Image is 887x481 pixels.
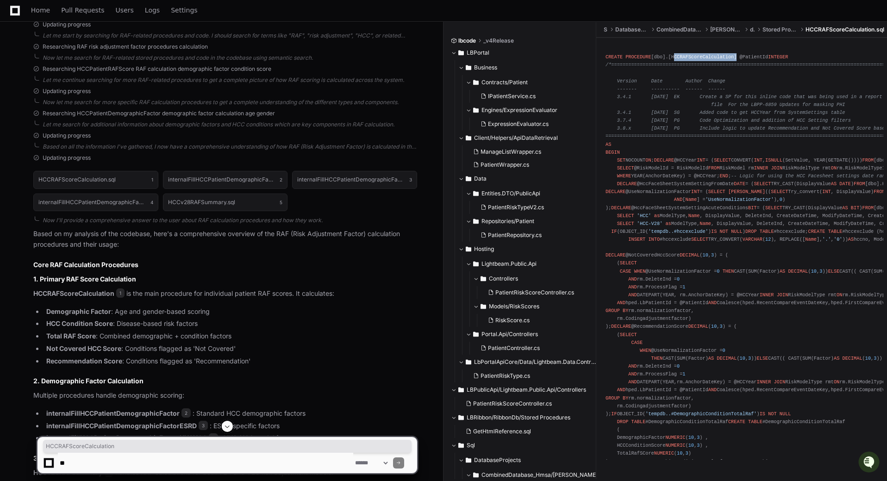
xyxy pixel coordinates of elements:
span: LBRibbon/RibbonDb/Stored Procedures [467,414,570,421]
span: CASE [620,269,631,274]
span: NOT [719,229,728,234]
span: Models/RiskScores [489,303,539,310]
span: 10 [811,269,817,274]
span: SELECT [617,221,634,226]
span: SELECT [708,189,725,194]
span: Pylon [92,97,112,104]
span: PatientWrapper.cs [481,161,529,169]
span: IS [760,411,765,417]
span: 'tempdb..#hccexclude' [648,229,708,234]
span: 0 [717,269,719,274]
span: WHEN [640,348,651,353]
span: 12 [765,237,771,242]
span: ExpressionEvaluator.cs [488,120,549,128]
p: Based on my analysis of the codebase, here's a comprehensive overview of the RAF (Risk Adjustment... [33,229,417,250]
span: 'HCC' [637,213,651,219]
div: Let me start by searching for RAF-related procedures and code. I should search for terms like "RA... [43,32,417,39]
span: 3 [711,252,714,258]
span: DECLARE [617,181,637,187]
span: BY [623,308,628,313]
span: TABLE [760,229,774,234]
button: Models/RiskScores [473,299,597,314]
button: PatientWrapper.cs [469,158,591,171]
button: PatientRiskScoreController.cs [462,397,584,410]
div: Let me search for additional information about demographic factors and HCC conditions which are k... [43,121,417,128]
span: SET [617,157,625,163]
span: DECLARE [606,252,625,258]
li: : Conditions flagged as 'Recommendation' [44,356,417,367]
span: DATE [734,181,745,187]
span: JOIN [771,165,782,171]
span: Hosting [474,245,494,253]
span: SELECT [617,213,634,219]
span: BIT [748,205,756,211]
span: ON [834,379,839,385]
span: Client/Helpers/ApiDataRetrieval [474,134,558,142]
span: LBPortal [467,49,489,56]
span: Data [474,175,487,182]
span: 3 [819,269,822,274]
span: DECIMAL [680,252,700,258]
span: Sql [604,26,608,33]
button: Repositories/Patient [466,214,597,229]
span: Contracts/Patient [481,79,528,86]
span: IPatientService.cs [488,93,536,100]
span: Repositories/Patient [481,218,534,225]
span: 5 [280,199,282,206]
span: Researching HCCPatientDemographicFactor demographic factor calculation age gender [43,110,275,117]
h1: internalFillHCCPatientDemographicFactorHHSHCC.sql [38,200,146,205]
li: : Standard HCC demographic factors [44,408,417,419]
span: INT [691,189,700,194]
span: ON [837,292,842,298]
span: 2 [181,408,191,418]
li: : Disease-based risk factors [44,319,417,329]
span: CREATE [808,229,825,234]
span: Entities.DTO/PublicApi [481,190,540,197]
span: Lightbeam.Public.Api [481,260,537,268]
li: : Combined demographic + condition factors [44,331,417,342]
span: 3 [874,356,876,361]
span: SELECT [617,165,634,171]
svg: Directory [473,216,479,227]
span: ELSE [828,269,840,274]
span: 'tempdb..#DemographicConditionTotalRaf' [645,411,756,417]
iframe: Open customer support [857,450,882,475]
span: TABLE [631,419,645,425]
span: THEN [651,356,663,361]
svg: Directory [481,273,486,284]
span: DatabaseProjects [615,26,649,33]
span: Logs [145,7,160,13]
span: Researching HCCPatientRAFScore RAF calculation demographic factor condition score [43,65,271,73]
li: : Age and gender-based scoring [44,306,417,317]
button: HCCRAFScoreCalculation.sql1 [33,171,158,188]
svg: Directory [466,173,471,184]
button: Lightbeam.Public.Api [466,256,597,271]
strong: Recommendation Score [46,357,122,365]
span: SELECT [691,237,708,242]
span: TABLE [748,419,762,425]
span: ON [645,157,651,163]
span: 10 [865,356,871,361]
span: as [665,221,671,226]
span: IF [611,411,617,417]
button: Contracts/Patient [466,75,597,90]
span: PatientRiskScoreController.cs [473,400,552,407]
span: 0 [780,197,782,202]
svg: Directory [473,258,479,269]
span: PatientRiskType.cs [481,372,530,380]
span: NULL [731,229,743,234]
button: PatientRepository.cs [477,229,591,242]
span: [PERSON_NAME] [710,26,743,33]
span: BEGIN [606,150,620,155]
div: Now let me search for RAF-related stored procedures and code in the codebase using semantic search. [43,54,417,62]
span: DECIMAL [842,356,862,361]
span: AS [848,237,854,242]
strong: HCCRAFScoreCalculation [33,289,114,297]
button: PatientRiskScoreController.cs [484,286,591,299]
div: We're available if you need us! [31,78,117,86]
svg: Directory [466,132,471,144]
svg: Directory [466,356,471,368]
span: _v4Release [483,37,514,44]
svg: Directory [473,188,479,199]
button: PatientController.cs [477,342,591,355]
